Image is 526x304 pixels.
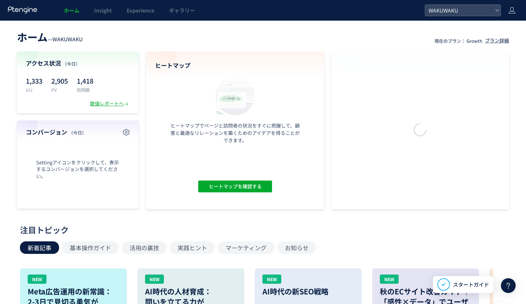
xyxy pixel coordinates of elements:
p: 2,905 [51,75,68,87]
button: ヒートマップを確認する [198,181,272,192]
button: 新着記事 [20,241,59,254]
button: マーケティング [218,241,274,254]
div: NEW [145,275,164,284]
span: ホーム [64,7,79,14]
h4: ヒートマップ [155,61,315,70]
span: （今日） [62,60,80,67]
span: WAKUWAKU [426,5,492,16]
span: Experience [127,7,154,14]
p: ヒートマップでページと訪問者の状況をすぐに把握して、顧客と最適なリレーションを築くためのアイデアを得ることができます。 [169,122,302,144]
div: NEW [380,275,399,284]
div: 注目トピック [20,224,502,235]
p: 現在のプラン： Growth [434,38,482,44]
button: 基本操作ガイド [62,241,119,254]
button: 活用の裏技 [122,241,167,254]
div: NEW [28,275,47,284]
p: 訪問数 [77,87,93,93]
span: スタートガイド [453,281,489,289]
p: 1,333 [26,75,42,87]
h4: コンバージョン [26,128,130,136]
p: PV [51,87,68,93]
span: ホーム [17,29,48,44]
h4: アクセス状況 [26,59,130,67]
span: （今日） [69,129,86,136]
div: プラン詳細 [485,37,509,44]
div: 数値レポートへ [90,100,130,107]
span: ヒートマップを確認する [209,181,261,192]
p: 1,418 [77,75,93,87]
span: ギャラリー [169,7,195,14]
span: Settingアイコンをクリックして、表示するコンバージョンを選択してください。 [26,159,130,180]
span: WAKUWAKU [52,35,83,43]
button: お知らせ [277,241,316,254]
div: — [17,29,83,44]
div: NEW [262,275,281,284]
button: 実践ヒント [170,241,215,254]
h3: AI時代の新SEO戦略 [262,286,354,297]
span: Insight [94,7,112,14]
p: UU [26,87,42,93]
